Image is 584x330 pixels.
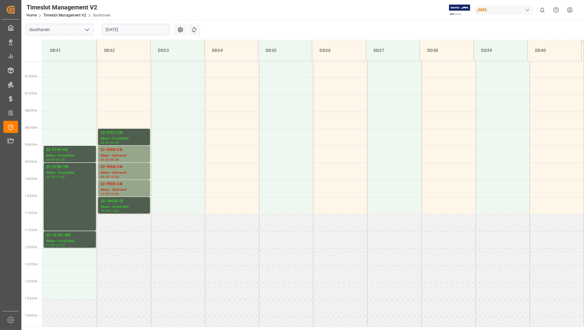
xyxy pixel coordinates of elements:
[110,192,119,195] div: 10:30
[56,158,65,161] div: 09:30
[371,45,415,56] div: DD37
[25,109,38,112] span: 08:00 Hr
[263,45,307,56] div: DD35
[109,175,110,178] div: -
[100,175,109,178] div: 09:30
[102,24,170,35] input: DD-MM-YYYY
[46,175,55,178] div: 09:30
[479,45,522,56] div: DD39
[82,25,91,34] button: open menu
[25,228,38,232] span: 11:30 Hr
[46,153,93,158] div: Status - Completed
[110,210,119,212] div: 11:00
[25,177,38,181] span: 10:00 Hr
[55,175,56,178] div: -
[25,314,38,317] span: 14:00 Hr
[109,141,110,144] div: -
[100,187,148,192] div: Status - Delivered
[155,45,199,56] div: DD33
[25,75,38,78] span: 07:00 Hr
[100,153,148,158] div: Status - Delivered
[549,3,563,17] button: Help Center
[100,130,148,136] div: 22-9321-CN
[25,194,38,198] span: 10:30 Hr
[25,126,38,129] span: 08:30 Hr
[55,158,56,161] div: -
[109,192,110,195] div: -
[100,136,148,141] div: Status - Completed
[535,3,549,17] button: show 0 new notifications
[25,263,38,266] span: 12:30 Hr
[27,3,111,12] div: Timeslot Management V2
[100,147,148,153] div: 22-9908-CN
[55,244,56,246] div: -
[100,164,148,170] div: 22-9908-CN
[27,13,37,17] a: Home
[100,210,109,212] div: 10:30
[110,141,119,144] div: 09:00
[100,170,148,175] div: Status - Delivered
[533,45,576,56] div: DD40
[474,5,533,14] div: JIMS
[46,244,55,246] div: 11:30
[102,45,145,56] div: DD32
[425,45,469,56] div: DD38
[56,175,65,178] div: 11:30
[46,147,93,153] div: 22-9739-KR
[46,170,93,175] div: Status - Completed
[110,158,119,161] div: 09:30
[46,232,93,239] div: 22-10181-MY
[25,280,38,283] span: 13:00 Hr
[25,160,38,163] span: 09:30 Hr
[25,297,38,300] span: 13:30 Hr
[100,181,148,187] div: 22-9908-CN
[25,246,38,249] span: 12:00 Hr
[46,164,93,170] div: 22-9758-TW
[26,24,93,35] input: Type to search/select
[100,141,109,144] div: 08:30
[25,143,38,146] span: 09:00 Hr
[25,92,38,95] span: 07:30 Hr
[110,175,119,178] div: 10:00
[48,45,92,56] div: DD31
[449,5,470,15] img: Exertis%20JAM%20-%20Email%20Logo.jpg_1722504956.jpg
[474,4,535,16] button: JIMS
[100,192,109,195] div: 10:00
[109,210,110,212] div: -
[43,13,86,17] a: Timeslot Management V2
[46,239,93,244] div: Status - Completed
[109,158,110,161] div: -
[46,158,55,161] div: 09:00
[56,244,65,246] div: 12:00
[100,204,148,210] div: Status - Completed
[100,198,148,204] div: 22-10430-ID
[210,45,253,56] div: DD34
[317,45,361,56] div: DD36
[100,158,109,161] div: 09:00
[25,211,38,215] span: 11:00 Hr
